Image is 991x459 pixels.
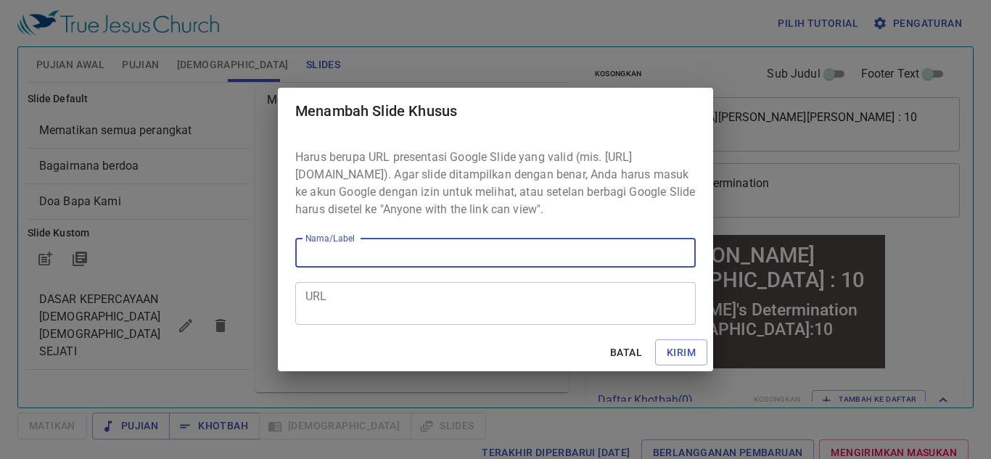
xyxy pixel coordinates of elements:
span: Kirim [667,344,696,362]
button: Batal [603,339,649,366]
button: Kirim [655,339,707,366]
span: Batal [609,344,643,362]
p: Harus berupa URL presentasi Google Slide yang valid (mis. [URL][DOMAIN_NAME]). Agar slide ditampi... [295,149,696,218]
div: [PERSON_NAME] [DEMOGRAPHIC_DATA] : 10 [23,10,284,59]
h2: Menambah Slide Khusus [295,99,696,123]
div: [PERSON_NAME]'s Determination [DEMOGRAPHIC_DATA]:10 [30,67,277,107]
